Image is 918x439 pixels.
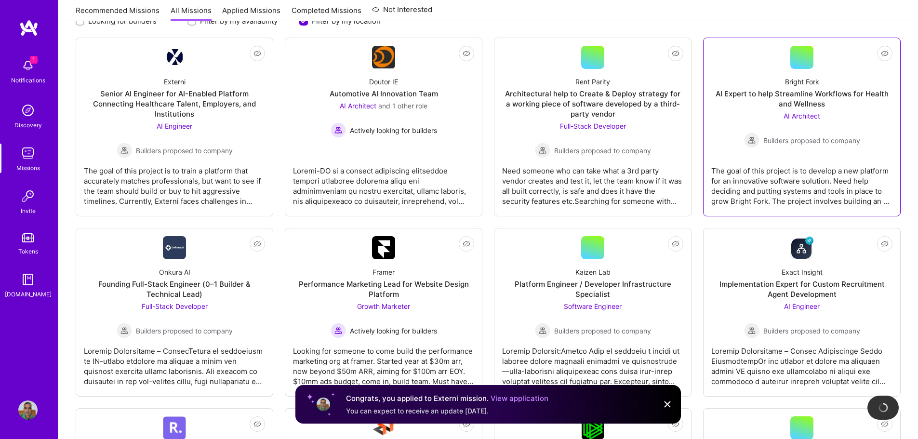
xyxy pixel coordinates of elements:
div: Performance Marketing Lead for Website Design Platform [293,279,474,299]
a: Company LogoOnkura AIFounding Full-Stack Engineer (0–1 Builder & Technical Lead)Full-Stack Develo... [84,236,265,388]
img: Company Logo [163,236,186,259]
span: AI Architect [340,102,376,110]
a: Not Interested [372,4,432,21]
img: Builders proposed to company [744,323,759,338]
div: Congrats, you applied to Externi mission. [346,393,548,404]
div: Need someone who can take what a 3rd party vendor creates and test it, let the team know if it wa... [502,158,683,206]
a: Applied Missions [222,5,280,21]
img: teamwork [18,144,38,163]
div: Externi [164,77,186,87]
span: Builders proposed to company [554,146,651,156]
span: Full-Stack Developer [142,302,208,310]
img: Builders proposed to company [535,143,550,158]
span: Software Engineer [564,302,622,310]
span: Builders proposed to company [763,326,860,336]
a: All Missions [171,5,212,21]
span: 1 [30,56,38,64]
img: Company Logo [790,236,813,259]
img: Builders proposed to company [117,143,132,158]
img: Actively looking for builders [331,323,346,338]
span: Growth Marketer [357,302,410,310]
div: Loremip Dolorsitame – Consec Adipiscinge Seddo EiusmodtempOr inc utlabor et dolore ma aliquaen ad... [711,338,892,386]
div: Kaizen Lab [575,267,611,277]
img: Invite [18,186,38,206]
img: bell [18,56,38,75]
div: Onkura AI [159,267,190,277]
img: loading [878,403,888,412]
a: Kaizen LabPlatform Engineer / Developer Infrastructure SpecialistSoftware Engineer Builders propo... [502,236,683,388]
i: icon EyeClosed [672,50,679,57]
i: icon EyeClosed [253,240,261,248]
img: discovery [18,101,38,120]
div: Missions [16,163,40,173]
div: Platform Engineer / Developer Infrastructure Specialist [502,279,683,299]
span: Builders proposed to company [763,135,860,146]
div: The goal of this project is to train a platform that accurately matches professionals, but want t... [84,158,265,206]
a: User Avatar [16,400,40,420]
div: Tokens [18,246,38,256]
a: Company LogoExact InsightImplementation Expert for Custom Recruitment Agent DevelopmentAI Enginee... [711,236,892,388]
a: Bright ForkAI Expert to help Streamline Workflows for Health and WellnessAI Architect Builders pr... [711,46,892,208]
i: icon EyeClosed [253,50,261,57]
a: Company LogoExterniSenior AI Engineer for AI-Enabled Platform Connecting Healthcare Talent, Emplo... [84,46,265,208]
img: Close [662,399,673,410]
img: logo [19,19,39,37]
span: Builders proposed to company [136,326,233,336]
div: The goal of this project is to develop a new platform for an innovative software solution. Need h... [711,158,892,206]
i: icon EyeClosed [881,50,889,57]
div: Founding Full-Stack Engineer (0–1 Builder & Technical Lead) [84,279,265,299]
span: AI Engineer [784,302,820,310]
img: tokens [22,233,34,242]
div: You can expect to receive an update [DATE]. [346,406,548,416]
span: AI Engineer [157,122,192,130]
span: and 1 other role [378,102,427,110]
a: Company LogoFramerPerformance Marketing Lead for Website Design PlatformGrowth Marketer Actively ... [293,236,474,388]
img: User Avatar [18,400,38,420]
img: Actively looking for builders [331,122,346,138]
img: User profile [316,397,331,412]
img: Company Logo [166,49,183,66]
span: Full-Stack Developer [560,122,626,130]
div: Senior AI Engineer for AI-Enabled Platform Connecting Healthcare Talent, Employers, and Institutions [84,89,265,119]
div: Automotive AI Innovation Team [330,89,438,99]
div: Implementation Expert for Custom Recruitment Agent Development [711,279,892,299]
span: Builders proposed to company [136,146,233,156]
div: Doutor IE [369,77,398,87]
img: Builders proposed to company [744,133,759,148]
div: Notifications [11,75,45,85]
i: icon EyeClosed [672,240,679,248]
a: View application [491,394,548,403]
i: icon EyeClosed [463,50,470,57]
div: Loremi-DO si a consect adipiscing elitseddoe tempori utlaboree dolorema aliqu eni adminimveniam q... [293,158,474,206]
div: Looking for someone to come build the performance marketing org at framer. Started year at $30m a... [293,338,474,386]
span: AI Architect [784,112,820,120]
div: Invite [21,206,36,216]
img: guide book [18,270,38,289]
a: Recommended Missions [76,5,160,21]
a: Rent ParityArchitectural help to Create & Deploy strategy for a working piece of software develop... [502,46,683,208]
div: Rent Parity [575,77,610,87]
div: Framer [373,267,395,277]
i: icon EyeClosed [463,240,470,248]
a: Company LogoDoutor IEAutomotive AI Innovation TeamAI Architect and 1 other roleActively looking f... [293,46,474,208]
div: Bright Fork [785,77,819,87]
div: Loremip Dolorsitame – ConsecTetura el seddoeiusm te IN-utlabo etdolore ma aliquae a minim ven qui... [84,338,265,386]
img: Company Logo [372,46,395,68]
img: Company Logo [372,236,395,259]
div: Architectural help to Create & Deploy strategy for a working piece of software developed by a thi... [502,89,683,119]
i: icon EyeClosed [881,240,889,248]
span: Actively looking for builders [350,125,437,135]
div: AI Expert to help Streamline Workflows for Health and Wellness [711,89,892,109]
div: Loremip Dolorsit:Ametco Adip el seddoeiu t incidi ut laboree dolore magnaali enimadmi ve quisnost... [502,338,683,386]
div: Exact Insight [782,267,823,277]
div: [DOMAIN_NAME] [5,289,52,299]
div: Discovery [14,120,42,130]
a: Completed Missions [292,5,361,21]
img: Builders proposed to company [117,323,132,338]
span: Actively looking for builders [350,326,437,336]
img: Builders proposed to company [535,323,550,338]
span: Builders proposed to company [554,326,651,336]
